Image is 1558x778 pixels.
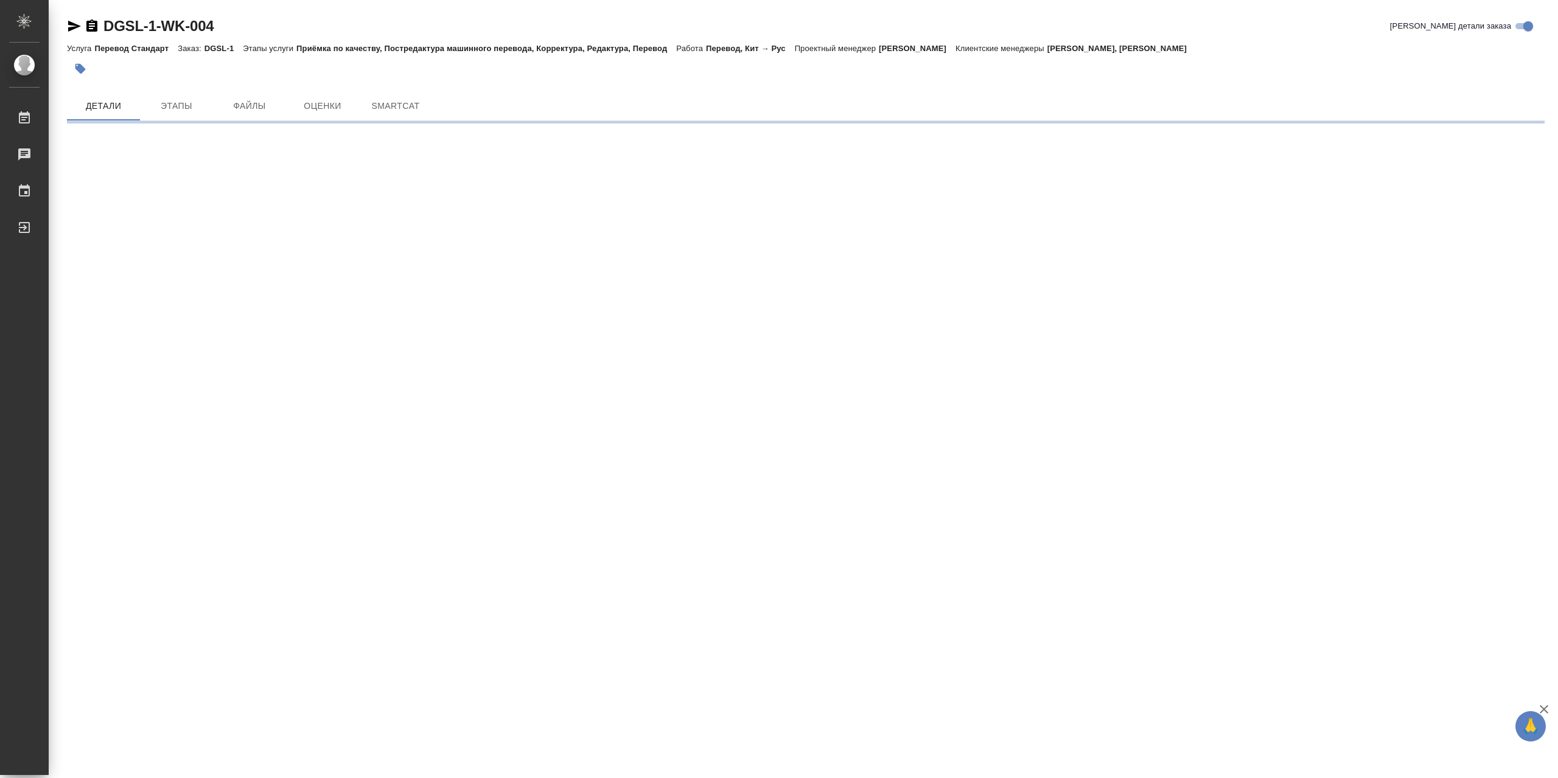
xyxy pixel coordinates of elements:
[147,99,206,114] span: Этапы
[74,99,133,114] span: Детали
[795,44,879,53] p: Проектный менеджер
[85,19,99,33] button: Скопировать ссылку
[955,44,1047,53] p: Клиентские менеджеры
[220,99,279,114] span: Файлы
[706,44,795,53] p: Перевод, Кит → Рус
[293,99,352,114] span: Оценки
[178,44,204,53] p: Заказ:
[1520,714,1541,739] span: 🙏
[879,44,955,53] p: [PERSON_NAME]
[103,18,214,34] a: DGSL-1-WK-004
[94,44,178,53] p: Перевод Стандарт
[1515,711,1546,742] button: 🙏
[67,44,94,53] p: Услуга
[296,44,676,53] p: Приёмка по качеству, Постредактура машинного перевода, Корректура, Редактура, Перевод
[67,19,82,33] button: Скопировать ссылку для ЯМессенджера
[676,44,706,53] p: Работа
[366,99,425,114] span: SmartCat
[243,44,296,53] p: Этапы услуги
[204,44,243,53] p: DGSL-1
[1390,20,1511,32] span: [PERSON_NAME] детали заказа
[1047,44,1196,53] p: [PERSON_NAME], [PERSON_NAME]
[67,55,94,82] button: Добавить тэг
